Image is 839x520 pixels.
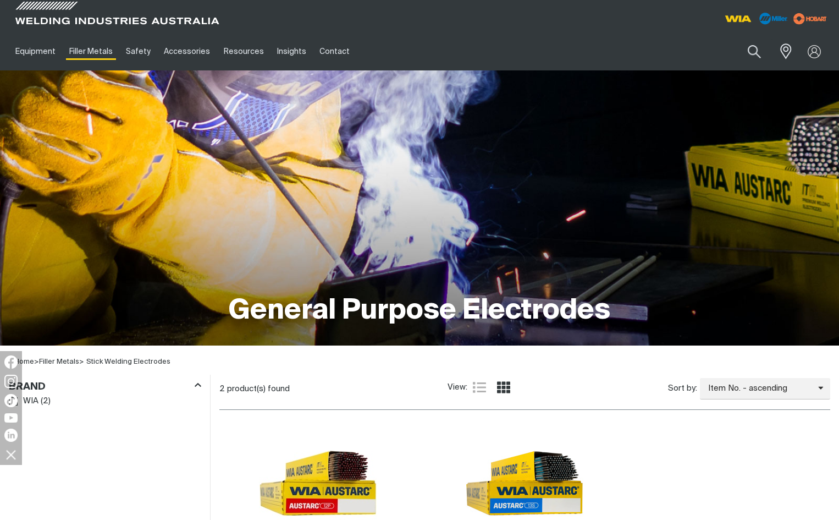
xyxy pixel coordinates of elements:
img: TikTok [4,394,18,407]
a: WIA [9,394,38,409]
ul: Brand [9,394,201,409]
img: Instagram [4,375,18,388]
div: 2 [219,384,448,395]
img: hide socials [2,445,20,464]
a: Safety [119,32,157,70]
img: LinkedIn [4,429,18,442]
a: Home [14,358,34,365]
a: Equipment [9,32,62,70]
span: View: [448,381,467,394]
a: Accessories [157,32,217,70]
button: Search products [736,39,773,64]
span: Item No. - ascending [700,382,818,395]
span: WIA [23,395,38,408]
a: List view [473,381,486,394]
section: Product list controls [219,375,831,403]
nav: Main [9,32,625,70]
span: Sort by: [668,382,697,395]
span: ( 2 ) [41,395,51,408]
a: Resources [217,32,271,70]
a: Stick Welding Electrodes [86,358,170,365]
img: miller [790,10,830,27]
a: Contact [313,32,356,70]
img: Facebook [4,355,18,369]
aside: Filters [9,375,201,409]
img: YouTube [4,413,18,423]
a: Filler Metals [39,358,79,365]
span: > [39,358,84,365]
a: Filler Metals [62,32,119,70]
h3: Brand [9,381,46,393]
span: > [34,358,39,365]
input: Product name or item number... [722,39,773,64]
h1: General Purpose Electrodes [229,293,610,329]
span: product(s) found [227,385,290,393]
a: Insights [271,32,313,70]
div: Brand [9,379,201,393]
